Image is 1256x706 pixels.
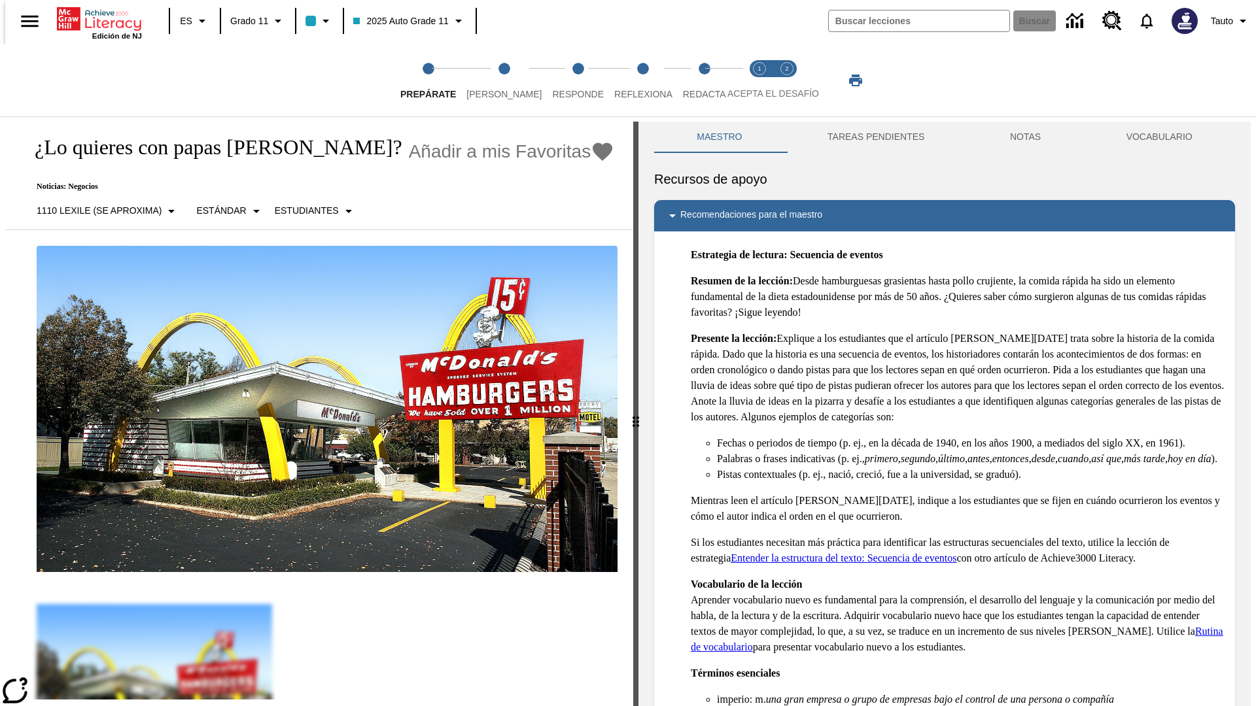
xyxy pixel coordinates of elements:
div: Recomendaciones para el maestro [654,200,1235,231]
p: Mientras leen el artículo [PERSON_NAME][DATE], indique a los estudiantes que se fijen en cuándo o... [691,493,1225,524]
button: Redacta step 5 of 5 [672,44,737,116]
em: antes [968,453,990,464]
text: 2 [785,65,788,72]
div: reading [5,122,633,699]
p: Noticias: Negocios [21,182,614,192]
span: Redacta [683,89,726,99]
div: Portada [57,5,142,40]
span: ACEPTA EL DESAFÍO [727,88,819,99]
button: Abrir el menú lateral [10,2,49,41]
p: Explique a los estudiantes que el artículo [PERSON_NAME][DATE] trata sobre la historia de la comi... [691,331,1225,425]
a: Centro de recursos, Se abrirá en una pestaña nueva. [1094,3,1130,39]
strong: Estrategia de lectura: Secuencia de eventos [691,249,883,260]
strong: Presente la lección: [691,333,776,344]
input: Buscar campo [829,10,1009,31]
span: Reflexiona [614,89,672,99]
p: 1110 Lexile (Se aproxima) [37,204,162,218]
button: VOCABULARIO [1083,122,1235,153]
em: último [938,453,965,464]
strong: Vocabulario de la lección [691,579,803,590]
em: entonces [992,453,1029,464]
button: Seleccionar estudiante [270,199,362,223]
button: Maestro [654,122,785,153]
strong: Términos esenciales [691,667,780,679]
text: 1 [758,65,761,72]
span: Tauto [1211,14,1233,28]
p: Aprender vocabulario nuevo es fundamental para la comprensión, el desarrollo del lenguaje y la co... [691,577,1225,655]
span: Edición de NJ [92,32,142,40]
span: Añadir a mis Favoritas [409,141,591,162]
p: Desde hamburguesas grasientas hasta pollo crujiente, la comida rápida ha sido un elemento fundame... [691,273,1225,320]
a: Notificaciones [1130,4,1164,38]
div: activity [638,122,1251,706]
li: Pistas contextuales (p. ej., nació, creció, fue a la universidad, se graduó). [717,467,1225,482]
p: Estándar [196,204,246,218]
em: segundo [901,453,935,464]
button: NOTAS [968,122,1084,153]
strong: Resumen de la lección: [691,275,793,286]
button: Clase: 2025 Auto Grade 11, Selecciona una clase [348,9,471,33]
button: Reflexiona step 4 of 5 [604,44,683,116]
em: cuando [1058,453,1089,464]
span: Prepárate [400,89,456,99]
h6: Recursos de apoyo [654,169,1235,190]
button: Grado: Grado 11, Elige un grado [225,9,291,33]
img: Avatar [1172,8,1198,34]
button: Añadir a mis Favoritas - ¿Lo quieres con papas fritas? [409,140,615,163]
li: Fechas o periodos de tiempo (p. ej., en la década de 1940, en los años 1900, a mediados del siglo... [717,435,1225,451]
button: Escoja un nuevo avatar [1164,4,1206,38]
a: Entender la estructura del texto: Secuencia de eventos [731,552,956,563]
button: Acepta el desafío lee step 1 of 2 [741,44,778,116]
p: Recomendaciones para el maestro [680,208,822,224]
span: ES [180,14,192,28]
button: El color de la clase es azul claro. Cambiar el color de la clase. [300,9,339,33]
p: Estudiantes [275,204,339,218]
li: Palabras o frases indicativas (p. ej., , , , , , , , , , ). [717,451,1225,467]
em: primero [865,453,898,464]
span: 2025 Auto Grade 11 [353,14,448,28]
button: Lee step 2 of 5 [456,44,552,116]
em: más tarde [1124,453,1165,464]
h1: ¿Lo quieres con papas [PERSON_NAME]? [21,135,402,160]
div: Instructional Panel Tabs [654,122,1235,153]
button: Imprimir [835,69,877,92]
span: [PERSON_NAME] [466,89,542,99]
button: Seleccione Lexile, 1110 Lexile (Se aproxima) [31,199,184,223]
button: Acepta el desafío contesta step 2 of 2 [768,44,806,116]
a: Centro de información [1058,3,1094,39]
em: así que [1091,453,1121,464]
em: una gran empresa o grupo de empresas bajo el control de una persona o compañía [766,694,1114,705]
button: Tipo de apoyo, Estándar [191,199,269,223]
em: desde [1032,453,1055,464]
button: Perfil/Configuración [1206,9,1256,33]
span: Responde [552,89,604,99]
img: Uno de los primeros locales de McDonald's, con el icónico letrero rojo y los arcos amarillos. [37,246,618,573]
p: Si los estudiantes necesitan más práctica para identificar las estructuras secuenciales del texto... [691,535,1225,566]
button: Lenguaje: ES, Selecciona un idioma [174,9,216,33]
div: Pulsa la tecla de intro o la barra espaciadora y luego presiona las flechas de derecha e izquierd... [633,122,638,706]
button: Prepárate step 1 of 5 [390,44,466,116]
em: hoy en día [1168,453,1212,464]
button: TAREAS PENDIENTES [785,122,968,153]
span: Grado 11 [230,14,268,28]
button: Responde step 3 of 5 [542,44,614,116]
